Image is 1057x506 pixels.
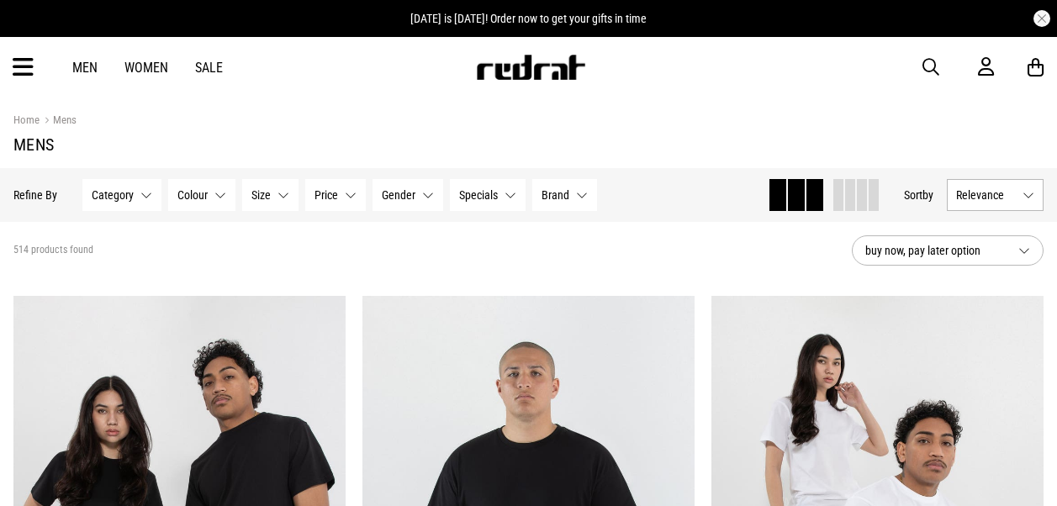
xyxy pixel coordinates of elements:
button: Colour [168,179,235,211]
span: Gender [382,188,415,202]
button: Size [242,179,299,211]
button: Relevance [947,179,1044,211]
span: Specials [459,188,498,202]
button: Specials [450,179,526,211]
button: Gender [373,179,443,211]
span: 514 products found [13,244,93,257]
a: Sale [195,60,223,76]
span: buy now, pay later option [865,240,1005,261]
img: Redrat logo [475,55,586,80]
span: Size [251,188,271,202]
span: Relevance [956,188,1016,202]
span: [DATE] is [DATE]! Order now to get your gifts in time [410,12,647,25]
button: Sortby [904,185,933,205]
button: buy now, pay later option [852,235,1044,266]
button: Category [82,179,161,211]
button: Brand [532,179,597,211]
a: Mens [40,113,77,129]
a: Women [124,60,168,76]
a: Home [13,113,40,126]
span: Category [92,188,134,202]
a: Men [72,60,98,76]
p: Refine By [13,188,57,202]
span: by [922,188,933,202]
h1: Mens [13,134,1044,155]
span: Price [314,188,338,202]
span: Brand [542,188,569,202]
span: Colour [177,188,208,202]
button: Price [305,179,366,211]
